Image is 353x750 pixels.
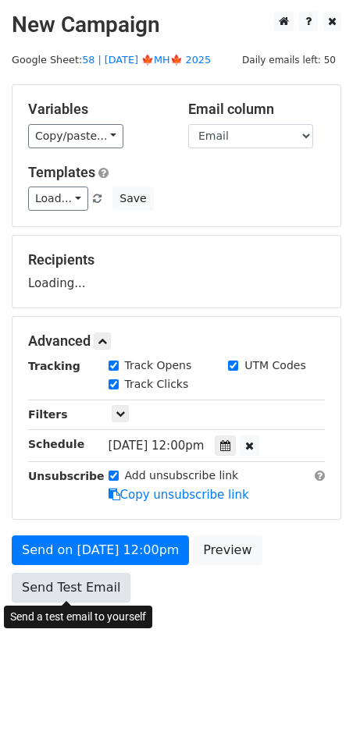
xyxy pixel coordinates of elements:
a: Load... [28,187,88,211]
strong: Schedule [28,438,84,450]
button: Save [112,187,153,211]
a: Send on [DATE] 12:00pm [12,535,189,565]
small: Google Sheet: [12,54,211,66]
h5: Email column [188,101,325,118]
label: Track Clicks [125,376,189,393]
label: Track Opens [125,357,192,374]
a: Templates [28,164,95,180]
label: UTM Codes [244,357,305,374]
div: Send a test email to yourself [4,606,152,628]
a: 58 | [DATE] 🍁MH🍁 2025 [82,54,211,66]
span: [DATE] 12:00pm [109,439,205,453]
a: Copy unsubscribe link [109,488,249,502]
h2: New Campaign [12,12,341,38]
a: Preview [193,535,262,565]
a: Copy/paste... [28,124,123,148]
a: Daily emails left: 50 [237,54,341,66]
h5: Variables [28,101,165,118]
label: Add unsubscribe link [125,467,239,484]
strong: Tracking [28,360,80,372]
strong: Filters [28,408,68,421]
a: Send Test Email [12,573,130,602]
h5: Advanced [28,332,325,350]
div: Loading... [28,251,325,292]
span: Daily emails left: 50 [237,52,341,69]
iframe: Chat Widget [275,675,353,750]
h5: Recipients [28,251,325,268]
strong: Unsubscribe [28,470,105,482]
